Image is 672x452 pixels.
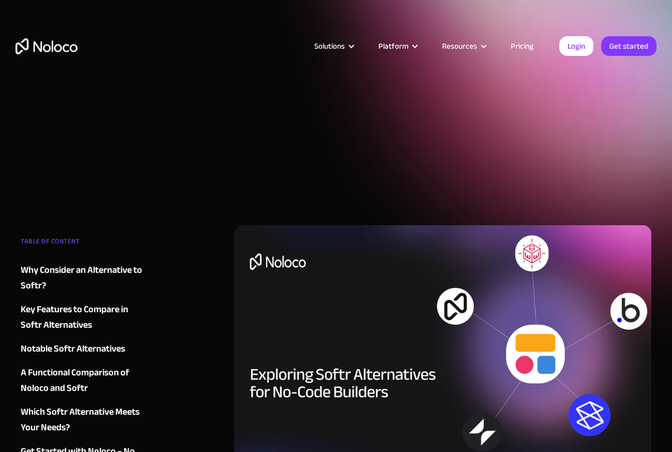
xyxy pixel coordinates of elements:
[498,39,546,53] a: Pricing
[429,39,498,53] div: Resources
[16,38,78,54] a: home
[21,404,146,435] a: Which Softr Alternative Meets Your Needs?
[601,36,656,56] a: Get started
[21,234,146,254] div: TABLE OF CONTENT
[378,39,408,53] div: Platform
[314,39,345,53] div: Solutions
[442,39,477,53] div: Resources
[21,263,146,294] a: Why Consider an Alternative to Softr?
[301,39,365,53] div: Solutions
[365,39,429,53] div: Platform
[21,302,146,333] a: Key Features to Compare in Softr Alternatives
[21,365,146,396] a: A Functional Comparison of Noloco and Softr
[21,341,146,357] a: Notable Softr Alternatives
[21,341,125,357] div: Notable Softr Alternatives
[559,36,593,56] a: Login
